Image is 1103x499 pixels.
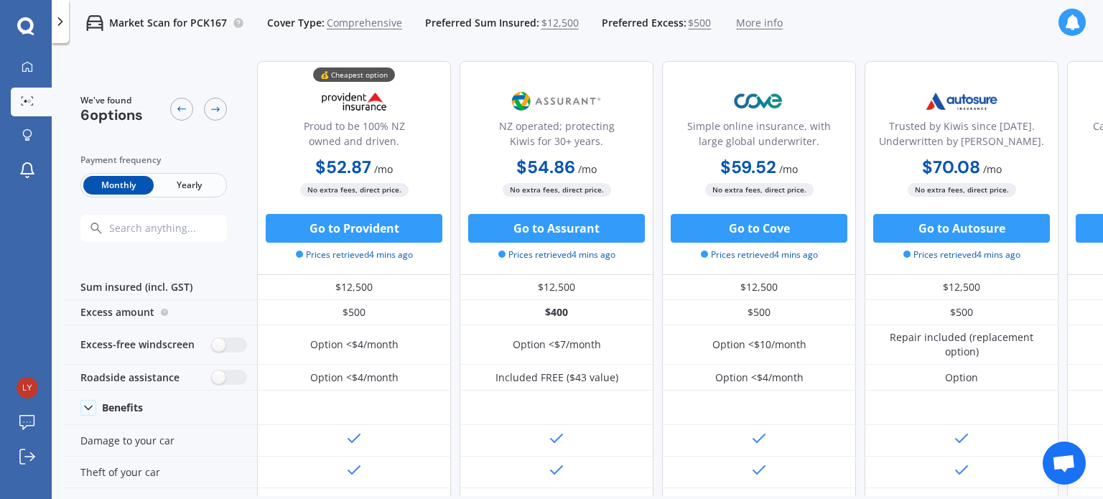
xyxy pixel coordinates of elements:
[578,162,597,176] span: / mo
[63,365,257,391] div: Roadside assistance
[63,275,257,300] div: Sum insured (incl. GST)
[257,275,451,300] div: $12,500
[315,156,371,178] b: $52.87
[875,330,1048,359] div: Repair included (replacement option)
[63,325,257,365] div: Excess-free windscreen
[63,425,257,457] div: Damage to your car
[102,401,143,414] div: Benefits
[468,214,645,243] button: Go to Assurant
[873,214,1050,243] button: Go to Autosure
[266,214,442,243] button: Go to Provident
[460,275,653,300] div: $12,500
[922,156,980,178] b: $70.08
[701,248,818,261] span: Prices retrieved 4 mins ago
[983,162,1002,176] span: / mo
[374,162,393,176] span: / mo
[310,337,399,352] div: Option <$4/month
[712,337,806,352] div: Option <$10/month
[498,248,615,261] span: Prices retrieved 4 mins ago
[671,214,847,243] button: Go to Cove
[108,222,255,235] input: Search anything...
[503,183,611,197] span: No extra fees, direct price.
[688,16,711,30] span: $500
[495,370,618,385] div: Included FREE ($43 value)
[307,83,401,119] img: Provident.png
[83,176,154,195] span: Monthly
[877,118,1046,154] div: Trusted by Kiwis since [DATE]. Underwritten by [PERSON_NAME].
[109,16,227,30] p: Market Scan for PCK167
[715,370,804,385] div: Option <$4/month
[705,183,814,197] span: No extra fees, direct price.
[513,337,601,352] div: Option <$7/month
[865,300,1058,325] div: $500
[86,14,103,32] img: car.f15378c7a67c060ca3f3.svg
[1043,442,1086,485] div: Open chat
[865,275,1058,300] div: $12,500
[516,156,575,178] b: $54.86
[313,67,395,82] div: 💰 Cheapest option
[310,370,399,385] div: Option <$4/month
[269,118,439,154] div: Proud to be 100% NZ owned and driven.
[296,248,413,261] span: Prices retrieved 4 mins ago
[674,118,844,154] div: Simple online insurance, with large global underwriter.
[80,94,143,107] span: We've found
[541,16,579,30] span: $12,500
[17,377,38,398] img: a9ce5b016653799d60822c3331162fcf
[712,83,806,119] img: Cove.webp
[945,370,978,385] div: Option
[425,16,539,30] span: Preferred Sum Insured:
[914,83,1009,119] img: Autosure.webp
[736,16,783,30] span: More info
[509,83,604,119] img: Assurant.png
[327,16,402,30] span: Comprehensive
[903,248,1020,261] span: Prices retrieved 4 mins ago
[63,300,257,325] div: Excess amount
[257,300,451,325] div: $500
[267,16,325,30] span: Cover Type:
[779,162,798,176] span: / mo
[154,176,224,195] span: Yearly
[662,275,856,300] div: $12,500
[460,300,653,325] div: $400
[300,183,409,197] span: No extra fees, direct price.
[602,16,687,30] span: Preferred Excess:
[908,183,1016,197] span: No extra fees, direct price.
[472,118,641,154] div: NZ operated; protecting Kiwis for 30+ years.
[662,300,856,325] div: $500
[80,153,227,167] div: Payment frequency
[63,457,257,488] div: Theft of your car
[80,106,143,124] span: 6 options
[720,156,776,178] b: $59.52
